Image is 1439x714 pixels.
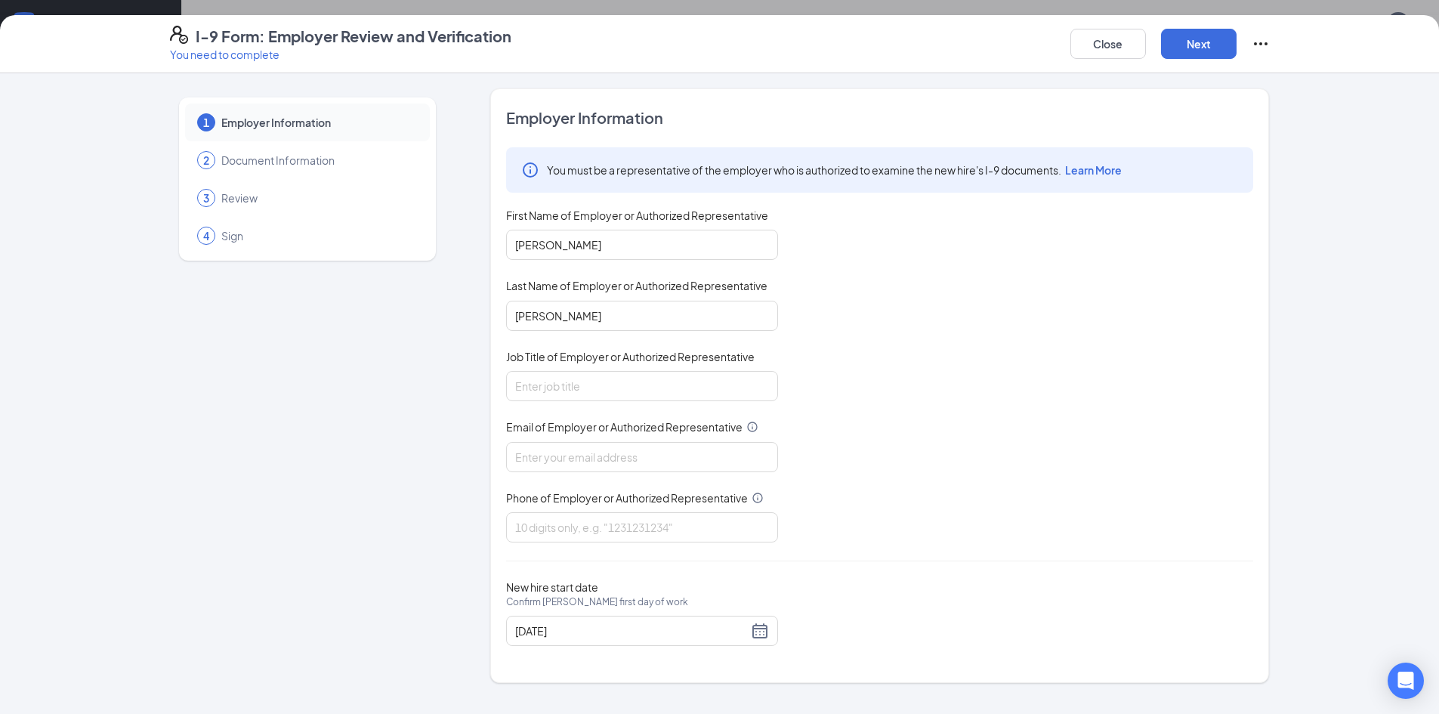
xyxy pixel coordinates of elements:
[506,230,778,260] input: Enter your first name
[170,26,188,44] svg: FormI9EVerifyIcon
[506,512,778,542] input: 10 digits only, e.g. "1231231234"
[506,107,1253,128] span: Employer Information
[1388,663,1424,699] div: Open Intercom Messenger
[506,595,688,610] span: Confirm [PERSON_NAME] first day of work
[1065,163,1122,177] span: Learn More
[506,442,778,472] input: Enter your email address
[752,492,764,504] svg: Info
[506,349,755,364] span: Job Title of Employer or Authorized Representative
[203,228,209,243] span: 4
[221,153,415,168] span: Document Information
[203,190,209,206] span: 3
[506,371,778,401] input: Enter job title
[1061,163,1122,177] a: Learn More
[1070,29,1146,59] button: Close
[506,278,767,293] span: Last Name of Employer or Authorized Representative
[1161,29,1237,59] button: Next
[506,490,748,505] span: Phone of Employer or Authorized Representative
[506,301,778,331] input: Enter your last name
[221,228,415,243] span: Sign
[1252,35,1270,53] svg: Ellipses
[515,623,748,639] input: 08/27/2025
[521,161,539,179] svg: Info
[221,115,415,130] span: Employer Information
[506,208,768,223] span: First Name of Employer or Authorized Representative
[746,421,758,433] svg: Info
[170,47,511,62] p: You need to complete
[203,115,209,130] span: 1
[196,26,511,47] h4: I-9 Form: Employer Review and Verification
[506,580,688,625] span: New hire start date
[506,419,743,434] span: Email of Employer or Authorized Representative
[203,153,209,168] span: 2
[221,190,415,206] span: Review
[547,162,1122,178] span: You must be a representative of the employer who is authorized to examine the new hire's I-9 docu...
